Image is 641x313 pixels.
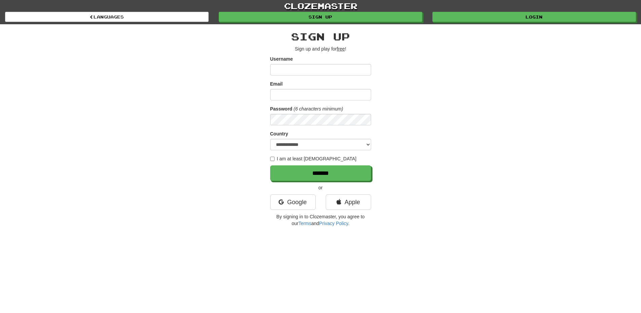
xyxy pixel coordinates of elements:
[270,155,357,162] label: I am at least [DEMOGRAPHIC_DATA]
[270,45,371,52] p: Sign up and play for !
[270,105,292,112] label: Password
[270,81,283,87] label: Email
[432,12,636,22] a: Login
[5,12,209,22] a: Languages
[270,213,371,227] p: By signing in to Clozemaster, you agree to our and .
[270,130,288,137] label: Country
[219,12,422,22] a: Sign up
[319,221,348,226] a: Privacy Policy
[326,194,371,210] a: Apple
[337,46,345,52] u: free
[294,106,343,112] em: (6 characters minimum)
[270,31,371,42] h2: Sign up
[270,194,316,210] a: Google
[270,157,275,161] input: I am at least [DEMOGRAPHIC_DATA]
[298,221,311,226] a: Terms
[270,56,293,62] label: Username
[270,184,371,191] p: or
